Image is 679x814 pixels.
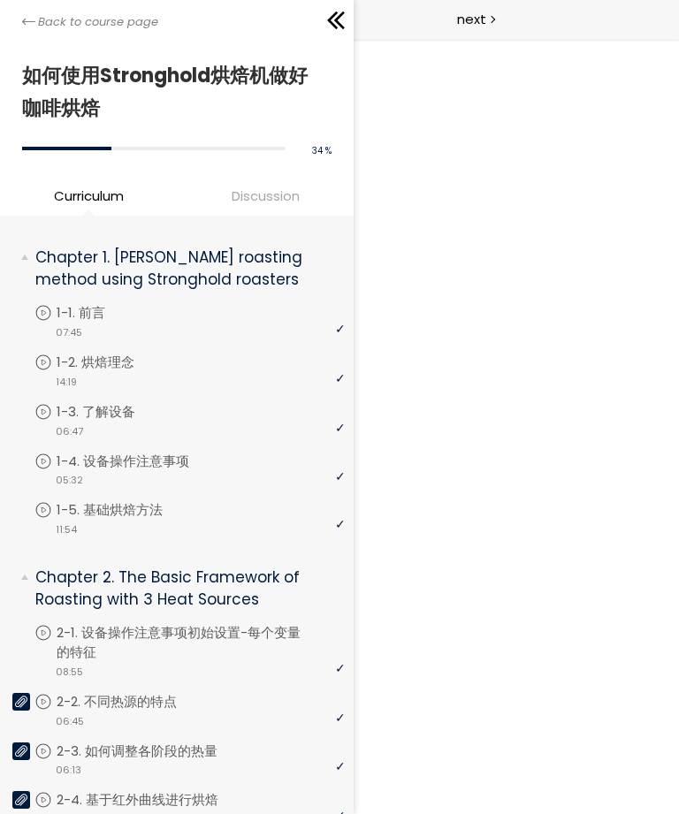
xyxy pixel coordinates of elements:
span: Back to course page [38,13,158,31]
p: Chapter 2. The Basic Framework of Roasting with 3 Heat Sources [35,567,332,610]
span: 06:13 [56,763,81,778]
span: 08:55 [56,665,83,680]
p: Chapter 1. [PERSON_NAME] roasting method using Stronghold roasters [35,247,332,290]
p: 1-2. 烘焙理念 [57,353,170,372]
p: 1-3. 了解设备 [57,402,171,422]
p: 2-3. 如何调整各阶段的热量 [57,742,253,761]
span: 14:19 [56,375,77,390]
span: 34 % [312,144,332,157]
p: 2-2. 不同热源的特点 [57,692,212,711]
p: 2-4. 基于红外曲线进行烘焙 [57,790,254,810]
p: 1-5. 基础烘焙方法 [57,500,198,520]
span: next [457,9,486,29]
p: 2-1. 设备操作注意事项初始设置-每个变量的特征 [57,623,345,662]
span: 06:45 [56,714,84,729]
span: Curriculum [54,186,124,206]
p: 1-1. 前言 [57,303,141,323]
span: Discussion [181,186,349,206]
span: 05:32 [56,473,83,488]
span: 11:54 [56,522,77,537]
h1: 如何使用Stronghold烘焙机做好咖啡烘焙 [22,59,323,126]
span: 07:45 [56,325,82,340]
span: 06:47 [56,424,83,439]
a: Back to course page [22,13,158,31]
p: 1-4. 设备操作注意事项 [57,452,225,471]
